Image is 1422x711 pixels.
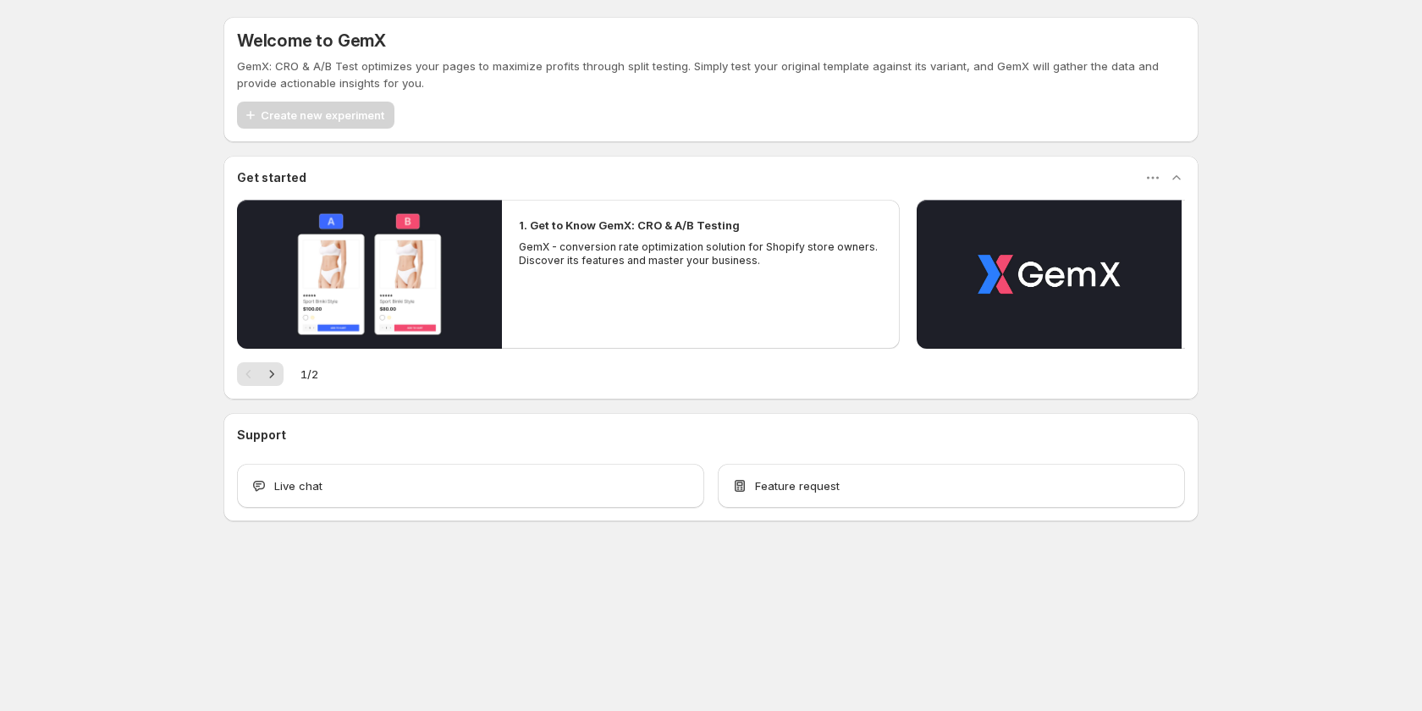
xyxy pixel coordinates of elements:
[237,200,502,349] button: Play video
[274,477,322,494] span: Live chat
[519,217,740,234] h2: 1. Get to Know GemX: CRO & A/B Testing
[300,366,318,383] span: 1 / 2
[917,200,1182,349] button: Play video
[755,477,840,494] span: Feature request
[237,30,386,51] h5: Welcome to GemX
[237,58,1185,91] p: GemX: CRO & A/B Test optimizes your pages to maximize profits through split testing. Simply test ...
[237,427,286,444] h3: Support
[260,362,284,386] button: Next
[519,240,883,267] p: GemX - conversion rate optimization solution for Shopify store owners. Discover its features and ...
[237,362,284,386] nav: Pagination
[237,169,306,186] h3: Get started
